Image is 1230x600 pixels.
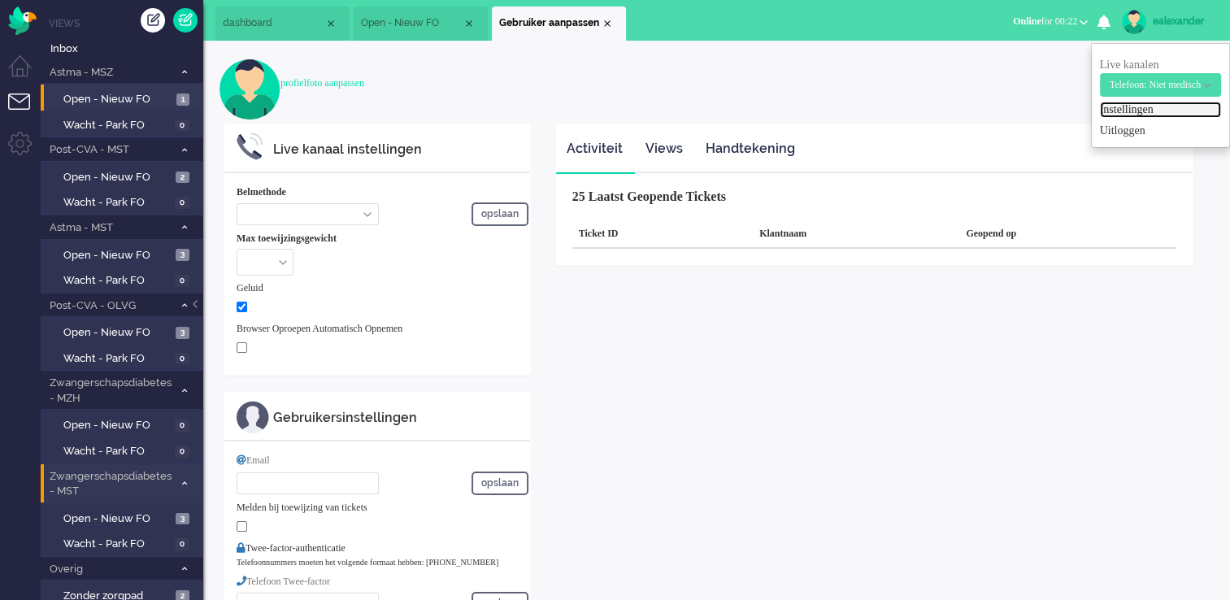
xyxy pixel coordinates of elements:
div: Creëer ticket [141,8,165,33]
a: Wacht - Park FO 0 [47,193,202,211]
b: 25 Laatst Geopende Tickets [572,189,726,203]
img: avatar [1122,10,1146,34]
span: Live kanalen [1100,59,1221,90]
a: Wacht - Park FO 0 [47,441,202,459]
div: Live kanaal instellingen [273,141,518,159]
div: Twee-factor-authenticatie [237,541,518,555]
span: Wacht - Park FO [63,351,171,367]
span: for 00:22 [1013,15,1077,27]
span: 0 [175,446,189,458]
button: Onlinefor 00:22 [1003,10,1097,33]
div: Email [237,454,518,467]
img: flow_omnibird.svg [8,7,37,35]
span: 2 [176,172,189,184]
span: 3 [176,513,189,525]
span: Telefoon: Niet medisch [1110,79,1201,90]
span: Wacht - Park FO [63,195,171,211]
a: Open - Nieuw FO 3 [47,323,202,341]
li: Views [49,16,203,30]
span: dashboard [223,16,324,30]
span: 0 [175,275,189,287]
span: Post-CVA - MST [47,142,173,158]
a: Activiteit [556,129,633,169]
span: 3 [176,327,189,339]
li: Tickets menu [8,93,45,130]
a: Omnidesk [8,11,37,23]
span: Post-CVA - OLVG [47,298,173,314]
a: Open - Nieuw FO 2 [47,167,202,185]
small: Telefoonnummers moeten het volgende formaat hebben: [PHONE_NUMBER] [237,558,498,567]
span: Zwangerschapsdiabetes - MZH [47,376,173,406]
span: Open - Nieuw FO [63,170,172,185]
img: ic_m_profile.svg [237,401,269,433]
div: Geluid [237,281,518,295]
li: user30 [492,7,626,41]
a: Open - Nieuw FO 0 [47,415,202,433]
span: Astma - MST [47,220,173,236]
div: Gebruikersinstellingen [273,409,518,428]
a: Open - Nieuw FO 3 [47,246,202,263]
a: Instellingen [1100,102,1221,118]
span: Open - Nieuw FO [63,418,171,433]
div: Close tab [324,17,337,30]
div: Browser Oproepen Automatisch Opnemen [237,322,518,336]
span: 0 [175,538,189,550]
button: opslaan [472,202,528,226]
img: ic_m_phone_settings.svg [237,133,263,160]
button: opslaan [472,472,528,495]
a: Wacht - Park FO 0 [47,271,202,289]
div: Geopend op [959,220,1176,249]
li: Admin menu [8,132,45,168]
a: Wacht - Park FO 0 [47,349,202,367]
span: Inbox [50,41,203,57]
span: Zwangerschapsdiabetes - MST [47,469,173,499]
li: Onlinefor 00:22 [1003,5,1097,41]
span: Open - Nieuw FO [63,248,172,263]
div: Klantnaam [753,220,959,249]
a: Open - Nieuw FO 1 [47,89,202,107]
span: Online [1013,15,1041,27]
div: Telefoon Twee-factor [237,575,518,589]
a: Wacht - Park FO 0 [47,534,202,552]
span: Open - Nieuw FO [361,16,463,30]
span: Open - Nieuw FO [63,92,172,107]
span: 1 [176,93,189,106]
li: Dashboard menu [8,55,45,92]
span: Overig [47,562,173,577]
span: Gebruiker aanpassen [499,16,601,30]
a: Uitloggen [1100,123,1221,139]
b: Belmethode [237,186,286,198]
div: Ticket ID [572,220,753,249]
span: Open - Nieuw FO [63,325,172,341]
span: Wacht - Park FO [63,118,171,133]
div: ealexander [1153,13,1214,29]
img: user.svg [219,59,280,120]
b: Max toewijzingsgewicht [237,233,337,244]
span: Astma - MSZ [47,65,173,80]
span: Wacht - Park FO [63,537,171,552]
div: Melden bij toewijzing van tickets [237,501,518,515]
span: 3 [176,249,189,261]
span: Wacht - Park FO [63,273,171,289]
a: Quick Ticket [173,8,198,33]
a: Handtekening [695,129,806,169]
a: Views [635,129,693,169]
a: Open - Nieuw FO 3 [47,509,202,527]
span: Open - Nieuw FO [63,511,172,527]
a: profielfoto aanpassen [280,77,364,89]
div: Close tab [463,17,476,30]
span: 0 [175,353,189,365]
li: Dashboard [215,7,350,41]
a: ealexander [1119,10,1214,34]
span: 0 [175,197,189,209]
a: Inbox [47,39,203,57]
div: Close tab [601,17,614,30]
a: Wacht - Park FO 0 [47,115,202,133]
li: View [354,7,488,41]
span: 0 [175,120,189,132]
button: Telefoon: Niet medisch [1100,73,1221,97]
span: 0 [175,420,189,432]
span: Wacht - Park FO [63,444,171,459]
